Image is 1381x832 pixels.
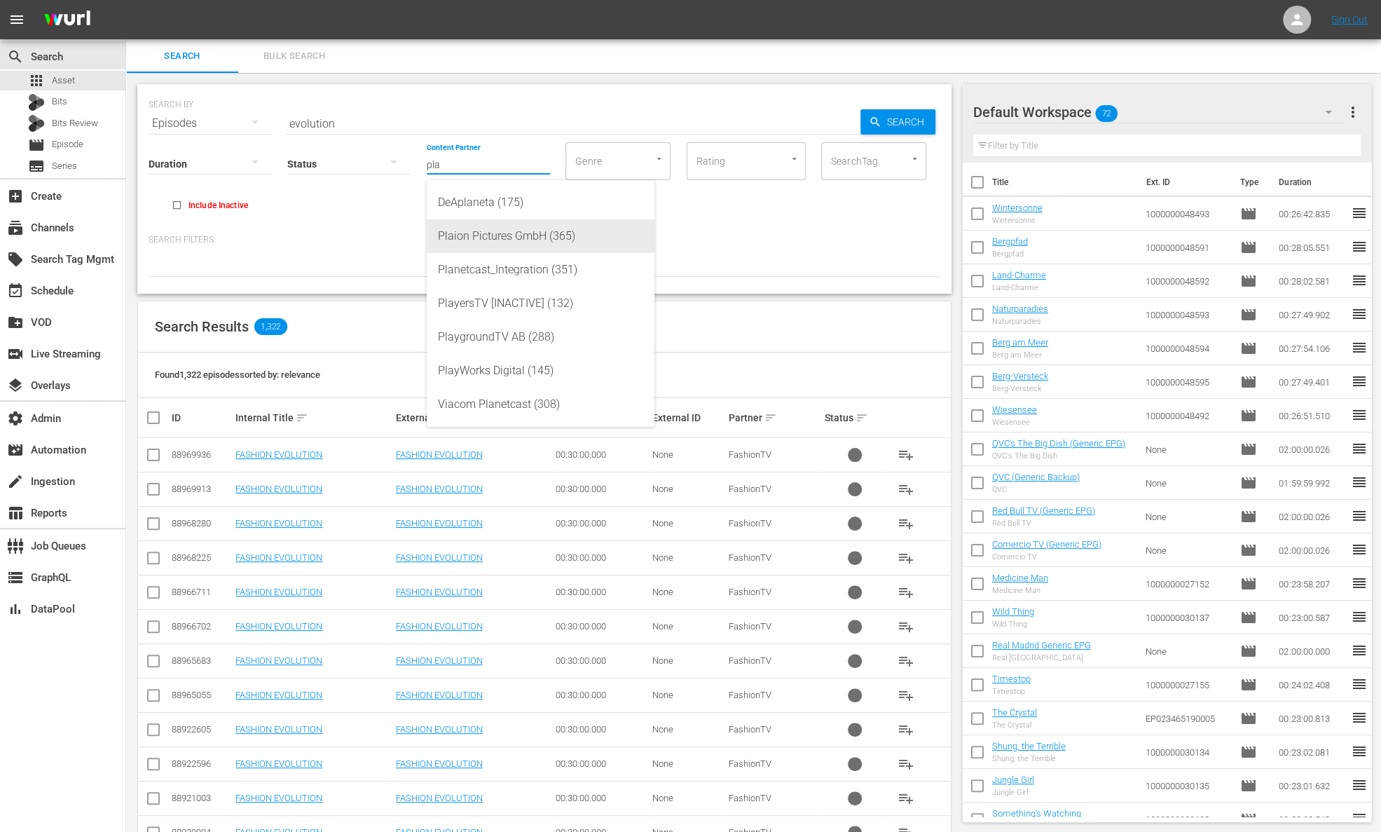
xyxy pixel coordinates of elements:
[1140,399,1235,432] td: 1000000048492
[992,485,1080,494] div: QVC
[1240,643,1257,660] span: Episode
[729,449,771,460] span: FashionTV
[1140,668,1235,702] td: 1000000027155
[235,793,322,803] a: FASHION EVOLUTION
[1240,273,1257,289] span: Episode
[652,724,724,735] div: None
[172,587,231,597] div: 88966711
[235,552,322,563] a: FASHION EVOLUTION
[556,449,647,460] div: 00:30:00.000
[1240,475,1257,491] span: Episode
[172,758,231,769] div: 88922596
[992,653,1091,662] div: Real [GEOGRAPHIC_DATA]
[992,721,1037,730] div: The Crystal
[1350,507,1367,524] span: reorder
[992,775,1034,785] a: Jungle Girl
[729,758,771,769] span: FashionTV
[1273,365,1350,399] td: 00:27:49.401
[652,552,724,563] div: None
[52,116,98,130] span: Bits Review
[396,552,483,563] a: FASHION EVOLUTION
[52,159,77,173] span: Series
[652,621,724,632] div: None
[1350,474,1367,491] span: reorder
[7,188,24,205] span: Create
[652,484,724,494] div: None
[729,724,771,735] span: FashionTV
[652,690,724,700] div: None
[556,758,647,769] div: 00:30:00.000
[7,282,24,299] span: Schedule
[992,250,1028,259] div: Bergpfad
[8,11,25,28] span: menu
[1273,332,1350,365] td: 00:27:54.106
[1240,306,1257,323] span: Episode
[172,449,231,460] div: 88969936
[556,690,647,700] div: 00:30:00.000
[1273,567,1350,601] td: 00:23:58.207
[438,320,643,354] div: PlaygroundTV AB (288)
[1350,743,1367,760] span: reorder
[1240,575,1257,592] span: Episode
[155,369,320,380] span: Found 1,322 episodes sorted by: relevance
[1273,735,1350,769] td: 00:23:02.081
[897,687,914,704] span: playlist_add
[1138,163,1232,202] th: Ext. ID
[7,251,24,268] span: Search Tag Mgmt
[992,505,1095,516] a: Red Bull TV (Generic EPG)
[7,410,24,427] span: Admin
[396,621,483,632] a: FASHION EVOLUTION
[897,481,914,498] span: playlist_add
[438,287,643,320] div: PlayersTV [INACTIVE] (132)
[28,72,45,89] span: Asset
[396,587,483,597] a: FASHION EVOLUTION
[1350,810,1367,827] span: reorder
[7,538,24,554] span: Job Queues
[235,758,322,769] a: FASHION EVOLUTION
[992,317,1048,326] div: Naturparadies
[1270,163,1354,202] th: Duration
[992,707,1037,718] a: The Crystal
[1350,709,1367,726] span: reorder
[888,438,922,472] button: playlist_add
[652,449,724,460] div: None
[1273,231,1350,264] td: 00:28:05.551
[992,519,1095,528] div: Red Bull TV
[172,484,231,494] div: 88969913
[556,793,647,803] div: 00:30:00.000
[897,721,914,738] span: playlist_add
[888,575,922,609] button: playlist_add
[396,449,483,460] a: FASHION EVOLUTION
[652,655,724,666] div: None
[1240,441,1257,458] span: Episode
[1240,777,1257,794] span: Episode
[556,587,647,597] div: 00:30:00.000
[1240,744,1257,761] span: Episode
[992,472,1080,482] a: QVC (Generic Backup)
[1140,298,1235,332] td: 1000000048593
[556,724,647,735] div: 00:30:00.000
[992,620,1034,629] div: Wild Thing
[1140,264,1235,298] td: 1000000048592
[729,518,771,528] span: FashionTV
[438,253,643,287] div: Planetcast_Integration (351)
[52,95,67,109] span: Bits
[1273,533,1350,567] td: 02:00:00.026
[235,409,391,426] div: Internal Title
[881,109,935,135] span: Search
[1240,205,1257,222] span: Episode
[729,409,820,426] div: Partner
[1273,432,1350,466] td: 02:00:00.026
[973,93,1345,132] div: Default Workspace
[556,518,647,528] div: 00:30:00.000
[172,621,231,632] div: 88966702
[1331,14,1368,25] a: Sign Out
[992,741,1066,751] a: Shung, the Terrible
[7,601,24,618] span: DataPool
[1140,500,1235,533] td: None
[1140,567,1235,601] td: 1000000027152
[652,152,666,165] button: Open
[7,569,24,586] span: GraphQL
[992,404,1037,415] a: Wiesensee
[1240,710,1257,727] span: Episode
